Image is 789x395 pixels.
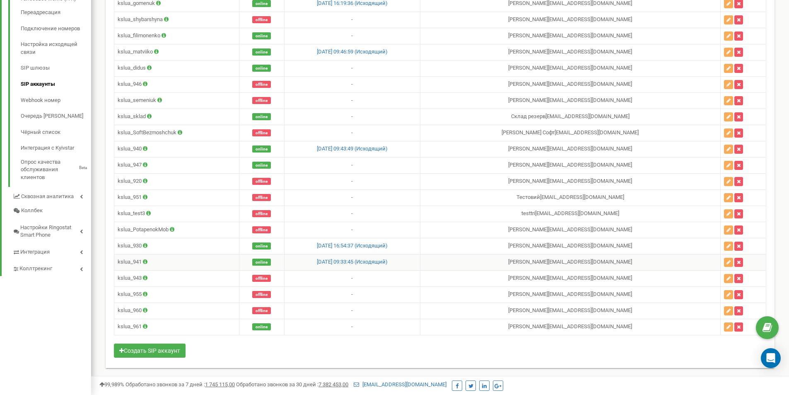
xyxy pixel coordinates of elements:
[420,125,720,141] td: [PERSON_NAME] Софт [EMAIL_ADDRESS][DOMAIN_NAME]
[21,76,91,92] a: SIP аккаунты
[252,97,271,104] span: offline
[317,48,388,55] a: [DATE] 09:46:59 (Исходящий)
[420,173,720,189] td: [PERSON_NAME] [EMAIL_ADDRESS][DOMAIN_NAME]
[114,344,186,358] button: Создать SIP аккаунт
[252,291,271,298] span: offline
[284,270,420,286] td: -
[114,270,239,286] td: kslua_943
[20,248,50,256] span: Интеграция
[20,224,80,239] span: Настройки Ringostat Smart Phone
[420,157,720,173] td: [PERSON_NAME] [EMAIL_ADDRESS][DOMAIN_NAME]
[21,124,91,141] a: Чёрный список
[114,125,239,141] td: kslua_SoftBezmoshchuk
[114,206,239,222] td: kslua_test3
[21,193,74,201] span: Сквозная аналитика
[284,222,420,238] td: -
[252,307,271,314] span: offline
[252,16,271,23] span: offline
[21,108,91,124] a: Очередь [PERSON_NAME]
[114,109,239,125] td: kslua_sklad
[420,303,720,319] td: [PERSON_NAME] [EMAIL_ADDRESS][DOMAIN_NAME]
[12,218,91,242] a: Настройки Ringostat Smart Phone
[12,204,91,218] a: Коллбек
[284,109,420,125] td: -
[284,12,420,28] td: -
[284,286,420,303] td: -
[99,381,124,388] span: 99,989%
[761,348,781,368] div: Open Intercom Messenger
[252,194,271,201] span: offline
[114,319,239,335] td: kslua_961
[252,178,271,185] span: offline
[114,238,239,254] td: kslua_930
[125,381,235,388] span: Обработано звонков за 7 дней :
[252,32,271,39] span: online
[21,140,91,156] a: Интеграция с Kyivstar
[252,210,271,217] span: offline
[284,125,420,141] td: -
[420,12,720,28] td: [PERSON_NAME] [EMAIL_ADDRESS][DOMAIN_NAME]
[284,60,420,76] td: -
[252,162,271,169] span: online
[252,242,271,250] span: online
[114,44,239,60] td: kslua_matviiko
[21,21,91,37] a: Подключение номеров
[252,145,271,153] span: online
[252,275,271,282] span: offline
[284,76,420,92] td: -
[420,141,720,157] td: [PERSON_NAME] [EMAIL_ADDRESS][DOMAIN_NAME]
[284,303,420,319] td: -
[284,157,420,173] td: -
[114,76,239,92] td: kslua_946
[114,92,239,109] td: kslua_semeniuk
[114,12,239,28] td: kslua_shybarshyna
[114,254,239,270] td: kslua_941
[252,81,271,88] span: offline
[21,36,91,60] a: Настройка исходящей связи
[252,226,271,233] span: offline
[252,259,271,266] span: online
[420,222,720,238] td: [PERSON_NAME] [EMAIL_ADDRESS][DOMAIN_NAME]
[420,286,720,303] td: [PERSON_NAME] [EMAIL_ADDRESS][DOMAIN_NAME]
[420,189,720,206] td: Тестовий [EMAIL_ADDRESS][DOMAIN_NAME]
[252,65,271,72] span: online
[205,381,235,388] u: 1 745 115,00
[420,28,720,44] td: [PERSON_NAME] [EMAIL_ADDRESS][DOMAIN_NAME]
[19,265,52,273] span: Коллтрекинг
[114,157,239,173] td: kslua_947
[252,48,271,56] span: online
[21,5,91,21] a: Переадресация
[252,129,271,136] span: offline
[317,242,388,249] a: [DATE] 16:54:37 (Исходящий)
[420,92,720,109] td: [PERSON_NAME] [EMAIL_ADDRESS][DOMAIN_NAME]
[420,270,720,286] td: [PERSON_NAME] [EMAIL_ADDRESS][DOMAIN_NAME]
[114,60,239,76] td: kslua_didus
[21,92,91,109] a: Webhook номер
[12,242,91,259] a: Интеграция
[114,286,239,303] td: kslua_955
[420,238,720,254] td: [PERSON_NAME] [EMAIL_ADDRESS][DOMAIN_NAME]
[114,222,239,238] td: kslua_PotapenokMob
[284,28,420,44] td: -
[420,206,720,222] td: testtri [EMAIL_ADDRESS][DOMAIN_NAME]
[420,60,720,76] td: [PERSON_NAME] [EMAIL_ADDRESS][DOMAIN_NAME]
[284,206,420,222] td: -
[252,113,271,120] span: online
[420,76,720,92] td: [PERSON_NAME] [EMAIL_ADDRESS][DOMAIN_NAME]
[236,381,348,388] span: Обработано звонков за 30 дней :
[114,141,239,157] td: kslua_940
[284,189,420,206] td: -
[114,173,239,189] td: kslua_920
[21,60,91,76] a: SIP шлюзы
[21,207,43,215] span: Коллбек
[114,28,239,44] td: kslua_filimonenko
[354,381,446,388] a: [EMAIL_ADDRESS][DOMAIN_NAME]
[284,319,420,335] td: -
[284,92,420,109] td: -
[420,44,720,60] td: [PERSON_NAME] [EMAIL_ADDRESS][DOMAIN_NAME]
[12,259,91,276] a: Коллтрекинг
[420,254,720,270] td: [PERSON_NAME] [EMAIL_ADDRESS][DOMAIN_NAME]
[317,259,388,265] a: [DATE] 09:33:45 (Исходящий)
[252,323,271,330] span: online
[114,189,239,206] td: kslua_951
